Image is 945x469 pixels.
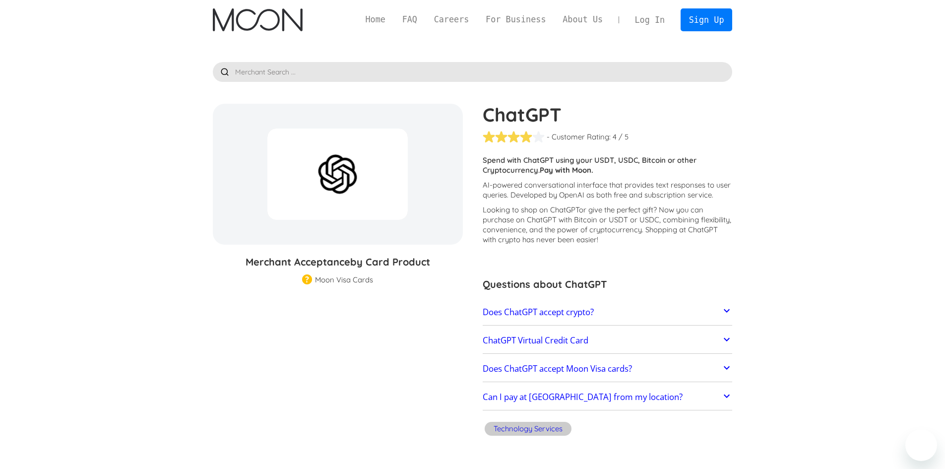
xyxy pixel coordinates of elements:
[483,335,588,345] h2: ChatGPT Virtual Credit Card
[483,307,594,317] h2: Does ChatGPT accept crypto?
[579,205,653,214] span: or give the perfect gift
[426,13,477,26] a: Careers
[483,358,733,379] a: Does ChatGPT accept Moon Visa cards?
[394,13,426,26] a: FAQ
[547,132,611,142] div: - Customer Rating:
[494,424,563,434] div: Technology Services
[213,62,733,82] input: Merchant Search ...
[483,330,733,351] a: ChatGPT Virtual Credit Card
[350,256,430,268] span: by Card Product
[213,8,303,31] a: home
[540,165,593,175] strong: Pay with Moon.
[613,132,617,142] div: 4
[905,429,937,461] iframe: Botón para iniciar la ventana de mensajería
[681,8,732,31] a: Sign Up
[357,13,394,26] a: Home
[483,364,632,374] h2: Does ChatGPT accept Moon Visa cards?
[627,9,673,31] a: Log In
[483,180,733,200] p: AI-powered conversational interface that provides text responses to user queries. Developed by Op...
[315,275,373,285] div: Moon Visa Cards
[483,302,733,323] a: Does ChatGPT accept crypto?
[483,205,733,245] p: Looking to shop on ChatGPT ? Now you can purchase on ChatGPT with Bitcoin or USDT or USDC, combin...
[477,13,554,26] a: For Business
[554,13,611,26] a: About Us
[213,255,463,269] h3: Merchant Acceptance
[483,104,733,126] h1: ChatGPT
[483,277,733,292] h3: Questions about ChatGPT
[483,392,683,402] h2: Can I pay at [GEOGRAPHIC_DATA] from my location?
[483,420,573,440] a: Technology Services
[619,132,629,142] div: / 5
[483,155,733,175] p: Spend with ChatGPT using your USDT, USDC, Bitcoin or other Cryptocurrency.
[483,387,733,408] a: Can I pay at [GEOGRAPHIC_DATA] from my location?
[213,8,303,31] img: Moon Logo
